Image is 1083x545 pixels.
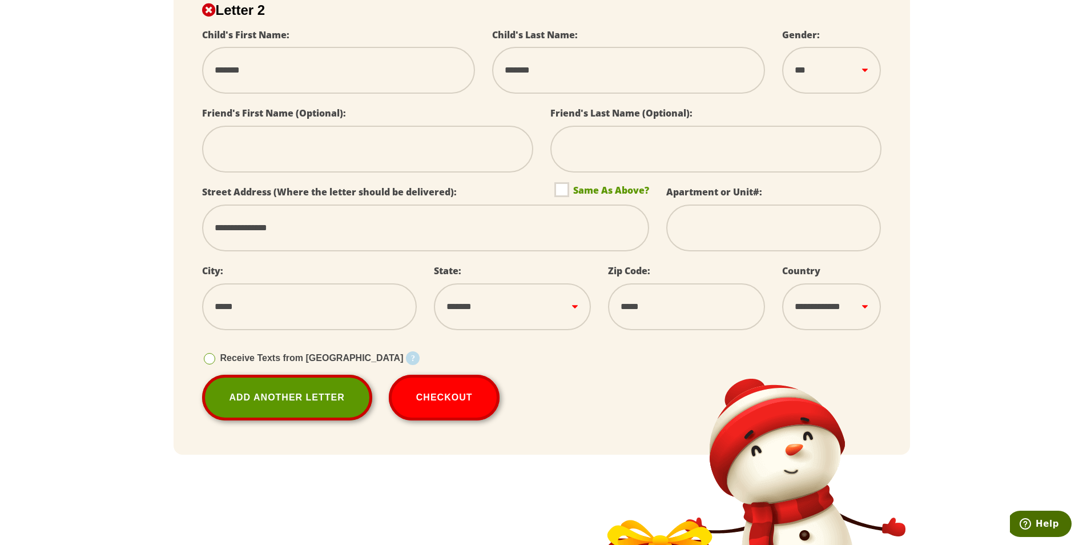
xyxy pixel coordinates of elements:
[1010,511,1072,539] iframe: Opens a widget where you can find more information
[202,186,457,198] label: Street Address (Where the letter should be delivered):
[389,375,500,420] button: Checkout
[202,375,372,420] a: Add Another Letter
[556,184,649,195] label: Same As Above?
[782,29,820,41] label: Gender:
[550,107,693,119] label: Friend's Last Name (Optional):
[202,29,289,41] label: Child's First Name:
[202,2,881,18] h2: Letter 2
[202,265,223,277] label: City:
[492,29,578,41] label: Child's Last Name:
[434,265,461,277] label: State:
[202,107,346,119] label: Friend's First Name (Optional):
[782,265,820,277] label: Country
[608,265,650,277] label: Zip Code:
[220,353,404,363] span: Receive Texts from [GEOGRAPHIC_DATA]
[666,186,762,198] label: Apartment or Unit#:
